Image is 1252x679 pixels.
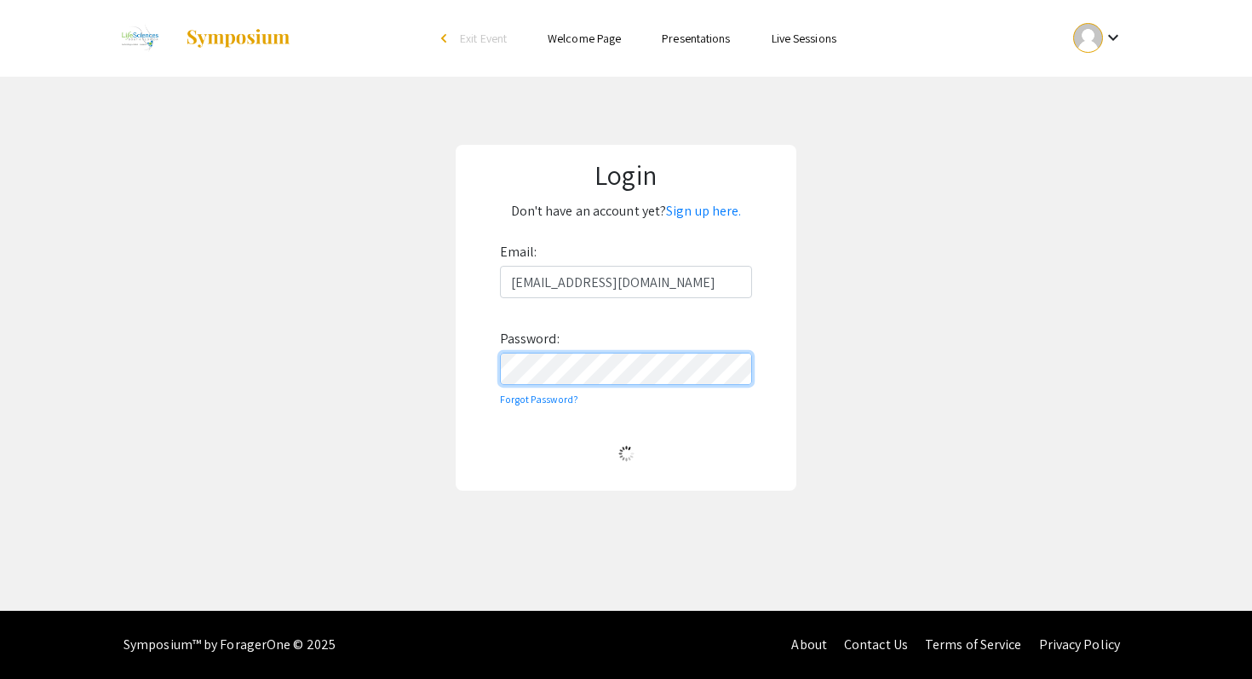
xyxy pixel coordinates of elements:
a: Sign up here. [666,202,741,220]
label: Password: [500,325,560,353]
h1: Login [468,158,784,191]
img: Loading [612,439,641,469]
a: Welcome Page [548,31,621,46]
button: Expand account dropdown [1055,19,1141,57]
iframe: Chat [13,602,72,666]
div: Symposium™ by ForagerOne © 2025 [123,611,336,679]
img: 2025 Life Sciences South Florida STEM Undergraduate Symposium [111,17,168,60]
img: Symposium by ForagerOne [185,28,291,49]
a: Presentations [662,31,730,46]
a: 2025 Life Sciences South Florida STEM Undergraduate Symposium [111,17,291,60]
a: Contact Us [844,636,908,653]
a: Privacy Policy [1039,636,1120,653]
span: Exit Event [460,31,507,46]
p: Don't have an account yet? [468,198,784,225]
a: Terms of Service [925,636,1022,653]
a: Live Sessions [772,31,836,46]
mat-icon: Expand account dropdown [1103,27,1123,48]
a: Forgot Password? [500,393,579,406]
div: arrow_back_ios [441,33,451,43]
label: Email: [500,239,537,266]
a: About [791,636,827,653]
